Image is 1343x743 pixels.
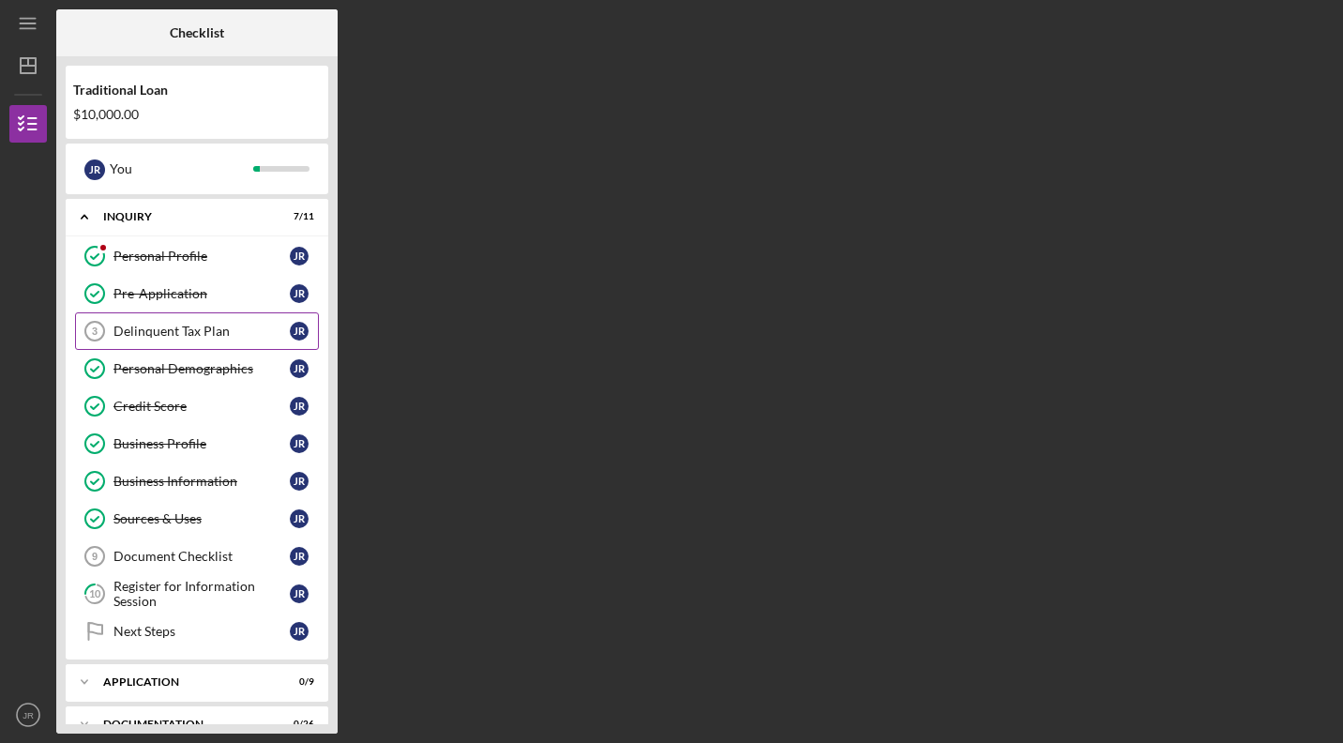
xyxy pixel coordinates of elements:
[113,361,290,376] div: Personal Demographics
[290,622,309,641] div: J R
[290,322,309,341] div: J R
[75,538,319,575] a: 9Document ChecklistJR
[280,719,314,730] div: 0 / 26
[280,211,314,222] div: 7 / 11
[290,472,309,491] div: J R
[290,509,309,528] div: J R
[23,710,34,720] text: JR
[113,324,290,339] div: Delinquent Tax Plan
[113,624,290,639] div: Next Steps
[75,387,319,425] a: Credit ScoreJR
[113,286,290,301] div: Pre-Application
[75,500,319,538] a: Sources & UsesJR
[75,237,319,275] a: Personal ProfileJR
[103,719,267,730] div: Documentation
[75,425,319,462] a: Business ProfileJR
[290,397,309,416] div: J R
[75,350,319,387] a: Personal DemographicsJR
[75,275,319,312] a: Pre-ApplicationJR
[103,211,267,222] div: Inquiry
[75,613,319,650] a: Next StepsJR
[113,399,290,414] div: Credit Score
[110,153,253,185] div: You
[290,284,309,303] div: J R
[75,462,319,500] a: Business InformationJR
[92,326,98,337] tspan: 3
[290,434,309,453] div: J R
[113,474,290,489] div: Business Information
[113,436,290,451] div: Business Profile
[113,549,290,564] div: Document Checklist
[290,547,309,566] div: J R
[290,584,309,603] div: J R
[84,159,105,180] div: J R
[170,25,224,40] b: Checklist
[89,588,101,600] tspan: 10
[9,696,47,734] button: JR
[103,676,267,688] div: Application
[290,247,309,265] div: J R
[92,551,98,562] tspan: 9
[75,312,319,350] a: 3Delinquent Tax PlanJR
[75,575,319,613] a: 10Register for Information SessionJR
[73,83,321,98] div: Traditional Loan
[113,579,290,609] div: Register for Information Session
[73,107,321,122] div: $10,000.00
[113,511,290,526] div: Sources & Uses
[280,676,314,688] div: 0 / 9
[113,249,290,264] div: Personal Profile
[290,359,309,378] div: J R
